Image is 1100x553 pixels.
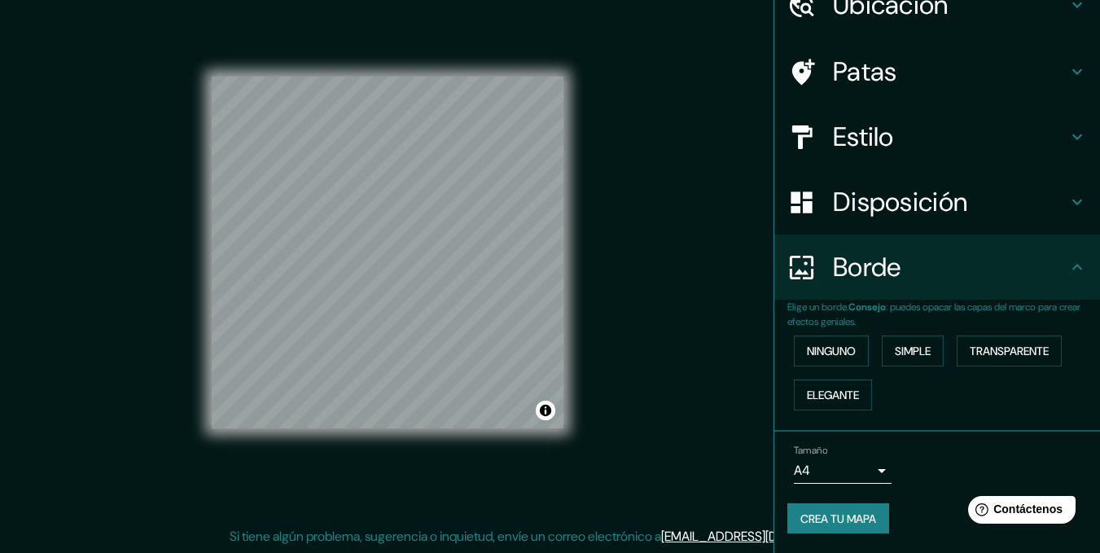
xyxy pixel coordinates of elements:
div: A4 [794,458,892,484]
a: [EMAIL_ADDRESS][DOMAIN_NAME] [661,528,862,545]
font: Si tiene algún problema, sugerencia o inquietud, envíe un correo electrónico a [230,528,661,545]
font: Crea tu mapa [800,511,876,526]
button: Transparente [957,336,1062,366]
font: Consejo [848,301,886,314]
button: Elegante [794,380,872,410]
button: Simple [882,336,944,366]
font: Tamaño [794,444,827,457]
div: Borde [774,235,1100,300]
iframe: Lanzador de widgets de ayuda [955,489,1082,535]
font: A4 [794,462,810,479]
button: Crea tu mapa [787,503,889,534]
button: Ninguno [794,336,869,366]
font: Transparente [970,344,1049,358]
font: Estilo [833,120,894,154]
font: Patas [833,55,897,89]
font: Elige un borde. [787,301,848,314]
button: Activar o desactivar atribución [536,401,555,420]
font: : puedes opacar las capas del marco para crear efectos geniales. [787,301,1080,328]
div: Estilo [774,104,1100,169]
font: Elegante [807,388,859,402]
font: Borde [833,250,901,284]
font: Ninguno [807,344,856,358]
font: Simple [895,344,931,358]
div: Patas [774,39,1100,104]
div: Disposición [774,169,1100,235]
canvas: Mapa [212,77,563,428]
font: Disposición [833,185,967,219]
